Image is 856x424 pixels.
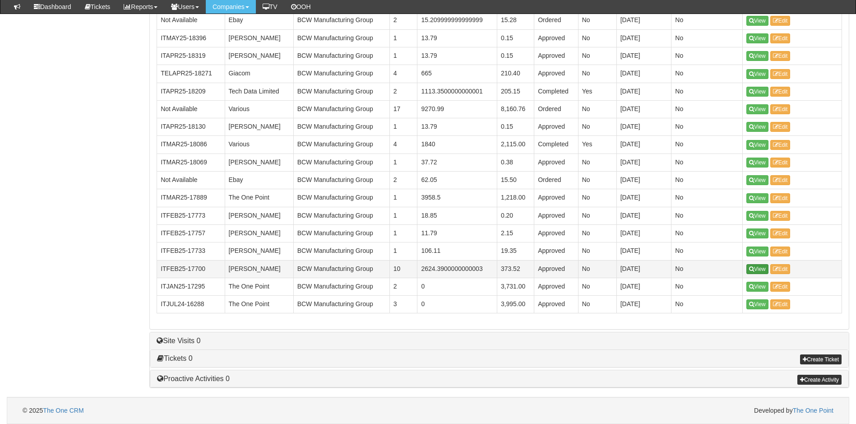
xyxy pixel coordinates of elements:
td: No [671,154,743,171]
a: View [746,247,768,256]
a: Edit [770,211,791,221]
td: [DATE] [616,136,671,154]
a: View [746,140,768,150]
td: 37.72 [417,154,497,171]
a: Edit [770,247,791,256]
td: 11.79 [417,224,497,242]
a: View [746,299,768,309]
td: [PERSON_NAME] [225,242,293,260]
a: Site Visits 0 [157,337,200,345]
td: Ordered [534,100,578,118]
td: No [671,189,743,207]
a: Edit [770,264,791,274]
td: BCW Manufacturing Group [293,83,389,100]
td: 2 [389,172,417,189]
a: Edit [770,140,791,150]
a: View [746,87,768,97]
td: [DATE] [616,154,671,171]
td: No [578,100,616,118]
td: BCW Manufacturing Group [293,100,389,118]
a: Edit [770,104,791,114]
td: ITAPR25-18209 [157,83,225,100]
td: [DATE] [616,172,671,189]
td: 18.85 [417,207,497,224]
td: 10 [389,260,417,278]
td: 4 [389,65,417,83]
td: [DATE] [616,296,671,313]
a: View [746,175,768,185]
a: Edit [770,16,791,26]
td: 1 [389,29,417,47]
td: [PERSON_NAME] [225,224,293,242]
td: 13.79 [417,118,497,136]
a: Proactive Activities 0 [157,375,230,382]
a: View [746,33,768,43]
td: 13.79 [417,29,497,47]
td: 2624.3900000000003 [417,260,497,278]
td: No [671,47,743,65]
td: BCW Manufacturing Group [293,189,389,207]
td: ITFEB25-17700 [157,260,225,278]
td: [DATE] [616,12,671,29]
td: [DATE] [616,118,671,136]
td: No [578,189,616,207]
td: No [671,12,743,29]
td: No [671,65,743,83]
td: Approved [534,189,578,207]
td: No [671,242,743,260]
td: BCW Manufacturing Group [293,65,389,83]
td: No [671,207,743,224]
td: Approved [534,242,578,260]
td: 0.20 [497,207,534,224]
td: No [671,172,743,189]
td: No [671,118,743,136]
a: Create Ticket [800,354,842,364]
td: No [671,29,743,47]
td: [DATE] [616,189,671,207]
td: 3,731.00 [497,278,534,295]
a: Edit [770,158,791,168]
td: The One Point [225,296,293,313]
td: ITAPR25-18130 [157,118,225,136]
a: View [746,16,768,26]
td: BCW Manufacturing Group [293,242,389,260]
td: [DATE] [616,242,671,260]
td: [PERSON_NAME] [225,260,293,278]
td: Various [225,100,293,118]
td: [PERSON_NAME] [225,207,293,224]
td: [PERSON_NAME] [225,154,293,171]
td: [PERSON_NAME] [225,47,293,65]
td: Tech Data Limited [225,83,293,100]
td: No [578,118,616,136]
td: [DATE] [616,47,671,65]
td: BCW Manufacturing Group [293,278,389,295]
a: View [746,228,768,238]
span: © 2025 [23,407,84,414]
td: Approved [534,278,578,295]
a: View [746,264,768,274]
td: 2.15 [497,224,534,242]
td: No [671,83,743,100]
td: 15.28 [497,12,534,29]
td: Not Available [157,100,225,118]
td: Ebay [225,12,293,29]
td: [PERSON_NAME] [225,118,293,136]
td: 19.35 [497,242,534,260]
a: The One Point [793,407,833,414]
td: BCW Manufacturing Group [293,172,389,189]
td: No [671,136,743,154]
td: BCW Manufacturing Group [293,29,389,47]
td: [PERSON_NAME] [225,29,293,47]
td: 205.15 [497,83,534,100]
td: Not Available [157,12,225,29]
td: Not Available [157,172,225,189]
td: No [578,260,616,278]
td: 2,115.00 [497,136,534,154]
a: Edit [770,69,791,79]
td: Approved [534,224,578,242]
a: Edit [770,193,791,203]
td: 3,995.00 [497,296,534,313]
td: Giacom [225,65,293,83]
td: [DATE] [616,83,671,100]
td: No [578,278,616,295]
